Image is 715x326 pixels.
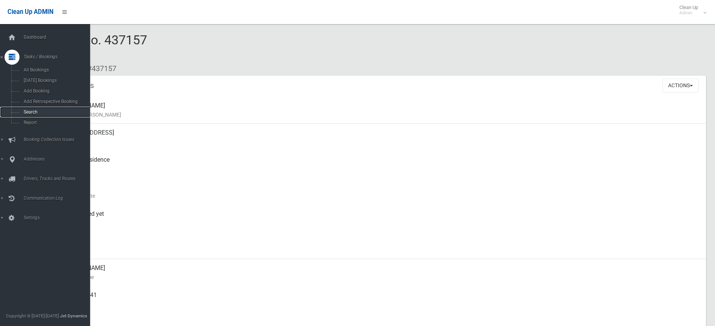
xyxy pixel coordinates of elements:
[679,10,698,16] small: Admin
[60,124,700,151] div: [STREET_ADDRESS]
[60,300,700,309] small: Mobile
[21,99,89,104] span: Add Retrospective Booking
[60,313,87,318] strong: Jet Dynamics
[21,137,96,142] span: Booking Collection Issues
[82,62,116,76] li: #437157
[21,78,89,83] span: [DATE] Bookings
[21,215,96,220] span: Settings
[60,97,700,124] div: [PERSON_NAME]
[21,54,96,59] span: Tasks / Bookings
[21,88,89,94] span: Add Booking
[21,196,96,201] span: Communication Log
[21,176,96,181] span: Drivers, Trucks and Routes
[60,137,700,146] small: Address
[33,32,147,62] span: Booking No. 437157
[60,232,700,259] div: [DATE]
[60,286,700,313] div: 0422 117 541
[60,164,700,173] small: Pickup Point
[676,5,706,16] span: Clean Up
[662,79,698,92] button: Actions
[21,67,89,73] span: All Bookings
[60,205,700,232] div: Not collected yet
[60,273,700,282] small: Contact Name
[21,156,96,162] span: Addresses
[60,110,700,119] small: Name of [PERSON_NAME]
[60,246,700,255] small: Zone
[60,151,700,178] div: Front of Residence
[60,178,700,205] div: [DATE]
[60,191,700,200] small: Collection Date
[21,35,96,40] span: Dashboard
[21,109,89,115] span: Search
[8,8,53,15] span: Clean Up ADMIN
[21,120,89,125] span: Report
[6,313,59,318] span: Copyright © [DATE]-[DATE]
[60,218,700,227] small: Collected At
[60,259,700,286] div: [PERSON_NAME]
